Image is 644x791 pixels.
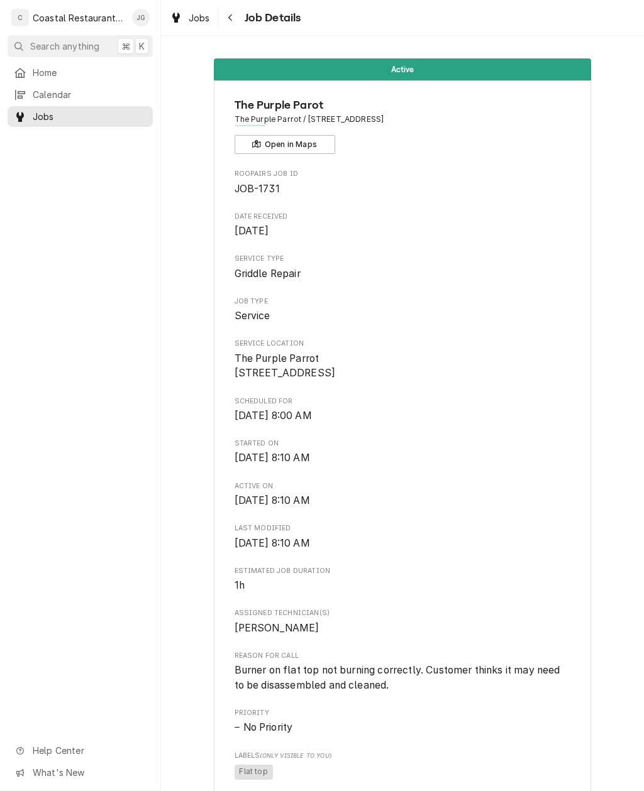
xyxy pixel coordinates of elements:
[235,751,571,761] span: Labels
[235,537,310,549] span: [DATE] 8:10 AM
[235,452,310,464] span: [DATE] 8:10 AM
[8,84,153,105] a: Calendar
[235,481,571,508] div: Active On
[235,114,571,125] span: Address
[235,765,273,780] span: Flat top
[235,212,571,222] span: Date Received
[260,752,331,759] span: (Only Visible to You)
[8,35,153,57] button: Search anything⌘K
[235,608,571,635] div: Assigned Technician(s)
[235,608,571,618] span: Assigned Technician(s)
[221,8,241,28] button: Navigate back
[235,352,336,379] span: The Purple Parrot [STREET_ADDRESS]
[235,763,571,782] span: [object Object]
[235,339,571,349] span: Service Location
[30,40,99,53] span: Search anything
[235,266,571,281] span: Service Type
[139,40,145,53] span: K
[235,494,310,506] span: [DATE] 8:10 AM
[11,9,29,26] div: C
[235,663,571,692] span: Reason For Call
[235,493,571,508] span: Active On
[235,651,571,661] span: Reason For Call
[8,62,153,83] a: Home
[235,183,280,195] span: JOB-1731
[235,169,571,196] div: Roopairs Job ID
[235,297,571,307] span: Job Type
[235,268,301,280] span: Griddle Repair
[235,536,571,551] span: Last Modified
[235,708,571,718] span: Priority
[235,212,571,239] div: Date Received
[235,622,319,634] span: [PERSON_NAME]
[235,408,571,423] span: Scheduled For
[235,396,571,406] span: Scheduled For
[235,308,571,324] span: Job Type
[235,751,571,782] div: [object Object]
[33,110,147,123] span: Jobs
[235,578,571,593] span: Estimated Job Duration
[33,744,145,757] span: Help Center
[235,481,571,491] span: Active On
[8,762,153,783] a: Go to What's New
[235,566,571,576] span: Estimated Job Duration
[165,8,215,28] a: Jobs
[33,11,125,25] div: Coastal Restaurant Repair
[235,182,571,197] span: Roopairs Job ID
[235,310,270,322] span: Service
[132,9,150,26] div: James Gatton's Avatar
[235,97,571,154] div: Client Information
[33,66,147,79] span: Home
[235,396,571,423] div: Scheduled For
[235,351,571,381] span: Service Location
[235,254,571,281] div: Service Type
[235,566,571,593] div: Estimated Job Duration
[235,225,269,237] span: [DATE]
[235,450,571,466] span: Started On
[214,58,591,80] div: Status
[8,106,153,127] a: Jobs
[33,88,147,101] span: Calendar
[132,9,150,26] div: JG
[235,720,571,735] div: No Priority
[235,297,571,324] div: Job Type
[235,135,335,154] button: Open in Maps
[235,439,571,466] div: Started On
[235,254,571,264] span: Service Type
[235,664,563,691] span: Burner on flat top not burning correctly. Customer thinks it may need to be disassembled and clea...
[235,708,571,735] div: Priority
[8,740,153,761] a: Go to Help Center
[235,621,571,636] span: Assigned Technician(s)
[235,410,312,422] span: [DATE] 8:00 AM
[121,40,130,53] span: ⌘
[235,439,571,449] span: Started On
[235,523,571,550] div: Last Modified
[235,720,571,735] span: Priority
[235,651,571,693] div: Reason For Call
[241,9,301,26] span: Job Details
[235,579,245,591] span: 1h
[235,97,571,114] span: Name
[235,339,571,381] div: Service Location
[189,11,210,25] span: Jobs
[391,65,414,74] span: Active
[235,224,571,239] span: Date Received
[235,523,571,533] span: Last Modified
[235,169,571,179] span: Roopairs Job ID
[33,766,145,779] span: What's New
